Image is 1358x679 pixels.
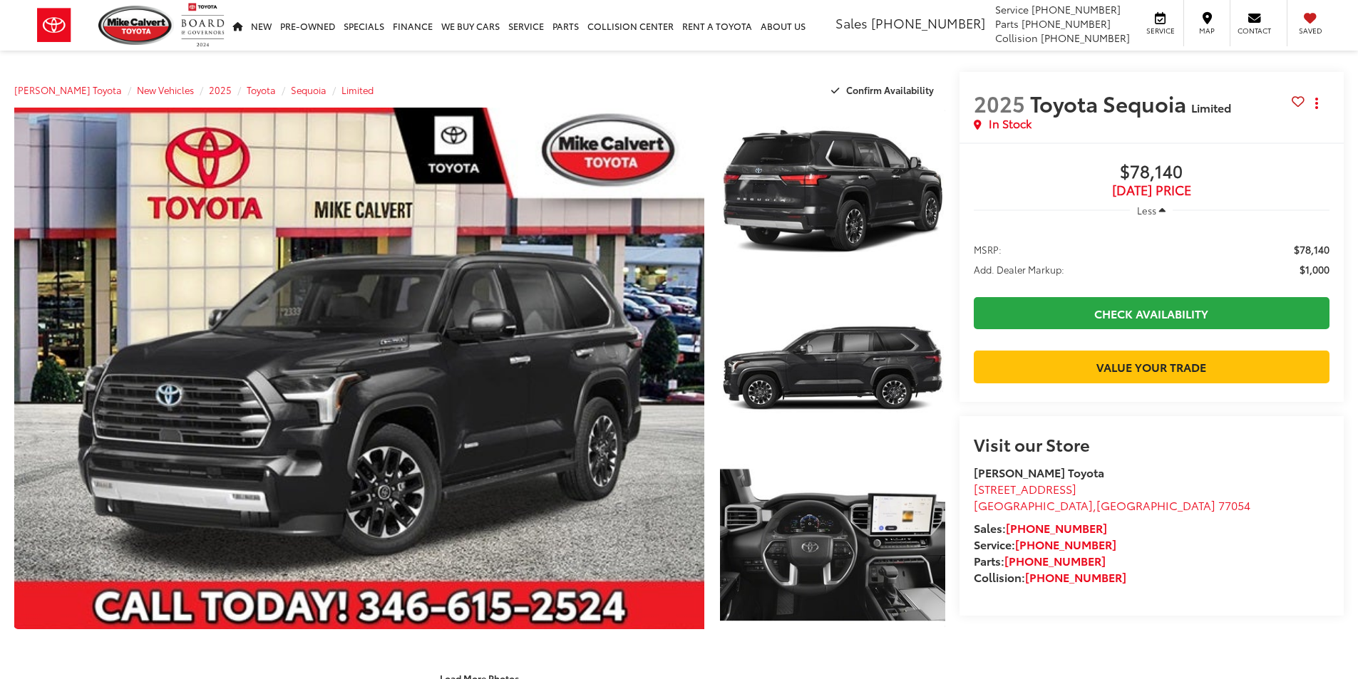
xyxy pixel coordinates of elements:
a: Toyota [247,83,276,96]
span: In Stock [989,115,1032,132]
span: [GEOGRAPHIC_DATA] [1096,497,1215,513]
img: 2025 Toyota Sequoia Limited [717,282,947,455]
button: Actions [1305,90,1329,115]
a: New Vehicles [137,83,194,96]
a: [PHONE_NUMBER] [1004,552,1106,569]
strong: Service: [974,536,1116,552]
a: [PHONE_NUMBER] [1015,536,1116,552]
span: Map [1191,26,1223,36]
span: Sales [835,14,868,32]
span: $1,000 [1300,262,1329,276]
a: [PHONE_NUMBER] [1006,519,1107,536]
span: Limited [1191,99,1231,115]
span: Add. Dealer Markup: [974,262,1064,276]
span: [DATE] PRICE [974,183,1329,197]
strong: [PERSON_NAME] Toyota [974,464,1104,480]
span: 2025 [974,88,1025,118]
img: 2025 Toyota Sequoia Limited [717,459,947,631]
span: $78,140 [974,162,1329,183]
img: Mike Calvert Toyota [98,6,174,45]
span: Parts [995,16,1019,31]
span: Less [1137,204,1156,217]
a: Sequoia [291,83,326,96]
span: [GEOGRAPHIC_DATA] [974,497,1093,513]
a: Expand Photo 0 [14,108,704,629]
a: Limited [341,83,374,96]
span: dropdown dots [1315,98,1318,109]
a: Expand Photo 1 [720,108,945,276]
a: [PERSON_NAME] Toyota [14,83,122,96]
span: [STREET_ADDRESS] [974,480,1076,497]
strong: Collision: [974,569,1126,585]
span: , [974,497,1250,513]
span: MSRP: [974,242,1002,256]
span: [PHONE_NUMBER] [1022,16,1111,31]
span: [PHONE_NUMBER] [1041,31,1130,45]
a: [PHONE_NUMBER] [1025,569,1126,585]
span: Toyota Sequoia [1030,88,1191,118]
span: Service [995,2,1029,16]
span: Saved [1295,26,1326,36]
a: 2025 [209,83,232,96]
img: 2025 Toyota Sequoia Limited [717,105,947,278]
img: 2025 Toyota Sequoia Limited [7,105,711,632]
h2: Visit our Store [974,435,1329,453]
a: Expand Photo 3 [720,461,945,630]
span: 77054 [1218,497,1250,513]
span: Confirm Availability [846,83,934,96]
span: [PHONE_NUMBER] [871,14,985,32]
span: Contact [1238,26,1271,36]
a: [STREET_ADDRESS] [GEOGRAPHIC_DATA],[GEOGRAPHIC_DATA] 77054 [974,480,1250,513]
span: Service [1144,26,1176,36]
a: Check Availability [974,297,1329,329]
button: Confirm Availability [823,78,945,103]
button: Less [1130,197,1173,223]
a: Expand Photo 2 [720,284,945,453]
a: Value Your Trade [974,351,1329,383]
span: $78,140 [1294,242,1329,256]
span: Collision [995,31,1038,45]
strong: Parts: [974,552,1106,569]
span: [PHONE_NUMBER] [1032,2,1121,16]
strong: Sales: [974,519,1107,536]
